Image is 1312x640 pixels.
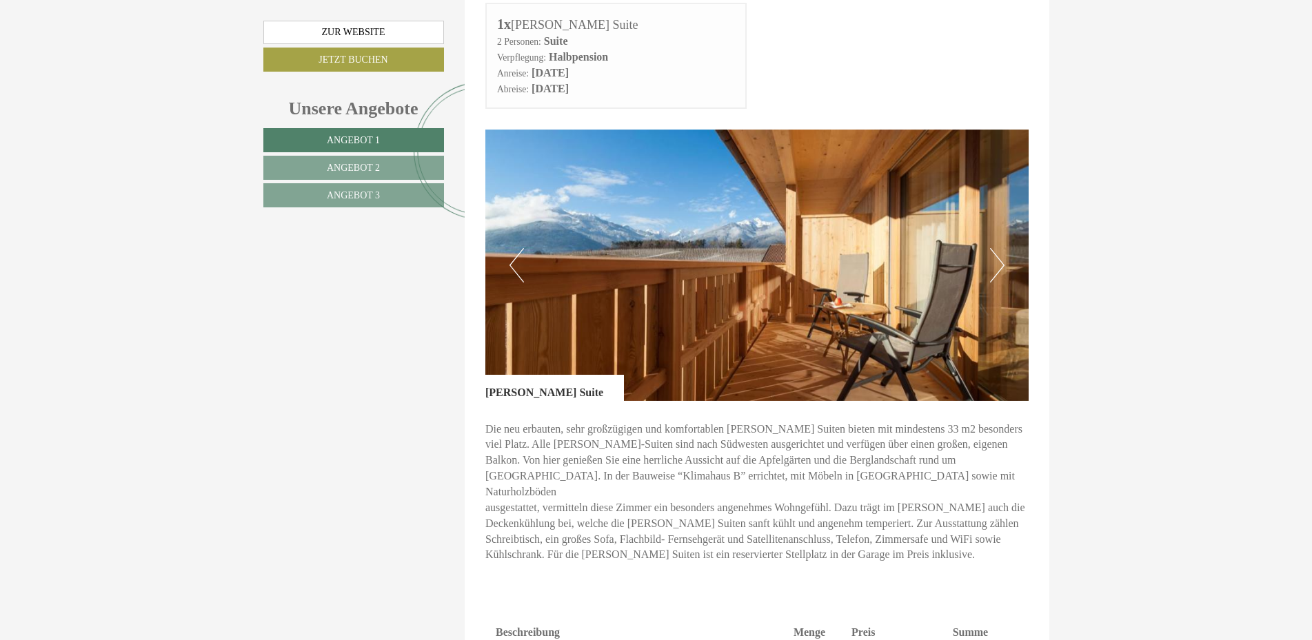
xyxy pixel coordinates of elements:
div: Unsere Angebote [263,96,444,121]
small: 2 Personen: [497,37,541,47]
a: Zur Website [263,21,444,44]
span: Angebot 1 [327,135,380,145]
b: Suite [544,35,568,47]
span: Angebot 2 [327,163,380,173]
div: [PERSON_NAME] Suite [485,375,624,401]
b: 1x [497,17,511,32]
p: Die neu erbauten, sehr großzügigen und komfortablen [PERSON_NAME] Suiten bieten mit mindestens 33... [485,422,1029,564]
small: Anreise: [497,68,529,79]
div: [PERSON_NAME] Suite [497,14,735,34]
b: [DATE] [532,83,569,94]
span: Angebot 3 [327,190,380,200]
a: Jetzt buchen [263,48,444,72]
b: [DATE] [532,67,569,79]
small: Abreise: [497,84,529,94]
b: Halbpension [549,51,608,63]
button: Previous [509,248,524,282]
small: Verpflegung: [497,52,546,63]
img: image [485,130,1029,401]
button: Next [990,248,1005,282]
